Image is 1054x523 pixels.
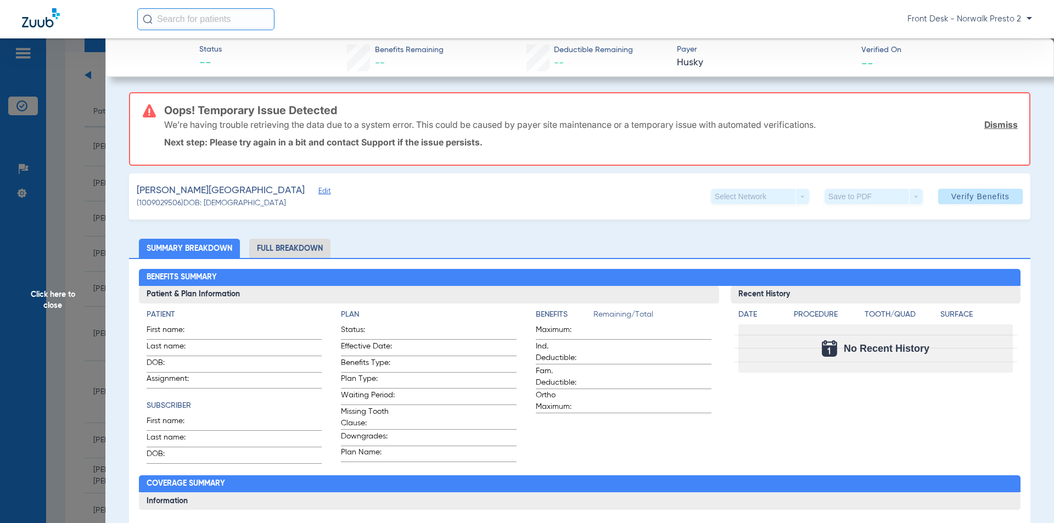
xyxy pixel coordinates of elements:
li: Summary Breakdown [139,239,240,258]
span: Waiting Period: [341,390,395,404]
span: Fam. Deductible: [536,365,590,389]
h4: Procedure [794,309,861,320]
button: Verify Benefits [938,189,1023,204]
app-breakdown-title: Date [738,309,784,324]
h4: Subscriber [147,400,322,412]
span: Payer [677,44,852,55]
span: Deductible Remaining [554,44,633,56]
h3: Recent History [731,286,1021,303]
h4: Patient [147,309,322,320]
span: Edit [318,187,328,198]
span: Missing Tooth Clause: [341,406,395,429]
iframe: Chat Widget [999,470,1054,523]
h2: Benefits Summary [139,269,1021,286]
h4: Tooth/Quad [865,309,937,320]
span: Benefits Type: [341,357,395,372]
h3: Patient & Plan Information [139,286,719,303]
span: Ortho Maximum: [536,390,590,413]
h2: Coverage Summary [139,475,1021,493]
span: (1009029506) DOB: [DEMOGRAPHIC_DATA] [137,198,286,209]
span: Maximum: [536,324,590,339]
img: Zuub Logo [22,8,60,27]
img: Calendar [822,340,837,357]
span: DOB: [147,357,200,372]
h4: Surface [940,309,1013,320]
p: We’re having trouble retrieving the data due to a system error. This could be caused by payer sit... [164,119,816,130]
span: -- [199,56,222,71]
span: Status [199,44,222,55]
span: Plan Type: [341,373,395,388]
img: error-icon [143,104,156,117]
span: Front Desk - Norwalk Presto 2 [907,14,1032,25]
span: Effective Date: [341,341,395,356]
span: Verified On [861,44,1036,56]
span: Status: [341,324,395,339]
li: Full Breakdown [249,239,330,258]
input: Search for patients [137,8,274,30]
span: Ind. Deductible: [536,341,590,364]
h4: Plan [341,309,517,320]
h3: Oops! Temporary Issue Detected [164,105,1018,116]
span: Husky [677,56,852,70]
span: Benefits Remaining [375,44,444,56]
app-breakdown-title: Tooth/Quad [865,309,937,324]
span: -- [375,58,385,68]
span: First name: [147,324,200,339]
a: Dismiss [984,119,1018,130]
span: Plan Name: [341,447,395,462]
span: Last name: [147,341,200,356]
img: Search Icon [143,14,153,24]
app-breakdown-title: Procedure [794,309,861,324]
span: -- [861,57,873,69]
h4: Benefits [536,309,593,320]
span: Verify Benefits [951,192,1010,201]
span: No Recent History [844,343,929,354]
h3: Information [139,492,1021,510]
app-breakdown-title: Benefits [536,309,593,324]
span: [PERSON_NAME][GEOGRAPHIC_DATA] [137,184,305,198]
span: DOB: [147,448,200,463]
span: Last name: [147,432,200,447]
span: -- [554,58,564,68]
span: Remaining/Total [593,309,711,324]
span: Assignment: [147,373,200,388]
p: Next step: Please try again in a bit and contact Support if the issue persists. [164,137,1018,148]
h4: Date [738,309,784,320]
span: First name: [147,415,200,430]
span: Downgrades: [341,431,395,446]
app-breakdown-title: Surface [940,309,1013,324]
